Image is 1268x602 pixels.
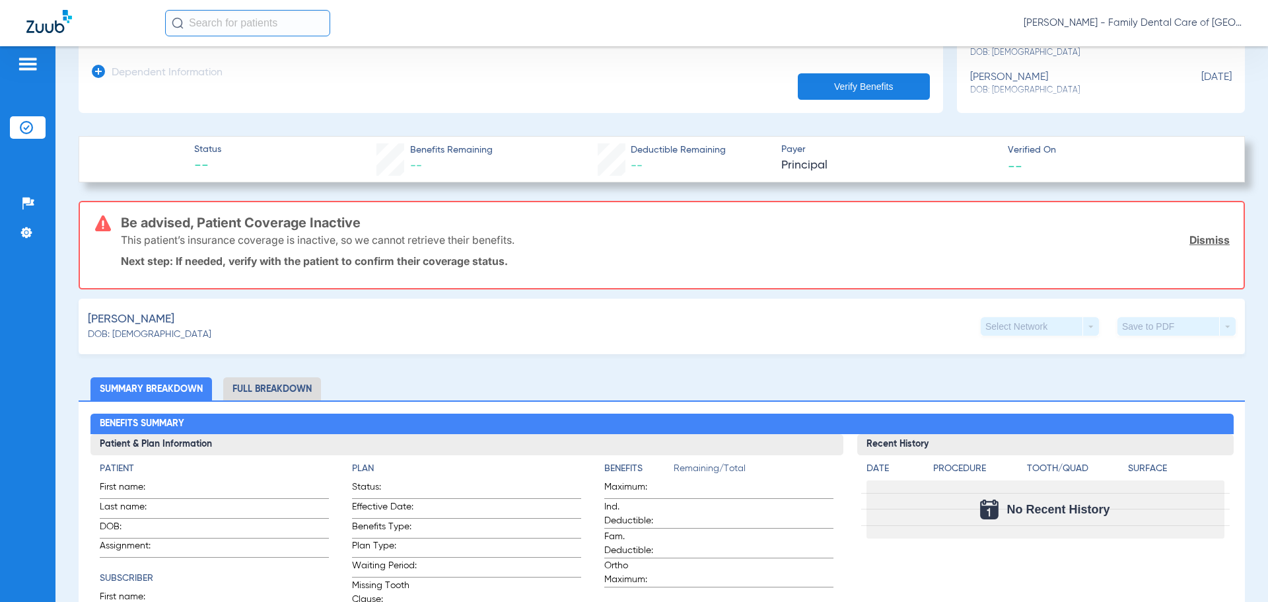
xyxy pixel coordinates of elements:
[604,500,669,528] span: Ind. Deductible:
[604,462,674,480] app-breakdown-title: Benefits
[352,480,417,498] span: Status:
[17,56,38,72] img: hamburger-icon
[410,143,493,157] span: Benefits Remaining
[90,377,212,400] li: Summary Breakdown
[88,311,174,328] span: [PERSON_NAME]
[100,539,164,557] span: Assignment:
[1027,462,1123,476] h4: Tooth/Quad
[866,462,922,476] h4: Date
[1024,17,1242,30] span: [PERSON_NAME] - Family Dental Care of [GEOGRAPHIC_DATA]
[165,10,330,36] input: Search for patients
[223,377,321,400] li: Full Breakdown
[1008,159,1022,172] span: --
[121,216,1230,229] h3: Be advised, Patient Coverage Inactive
[90,414,1234,435] h2: Benefits Summary
[631,160,643,172] span: --
[1128,462,1224,476] h4: Surface
[194,143,221,157] span: Status
[100,462,329,476] h4: Patient
[112,67,223,80] h3: Dependent Information
[781,143,997,157] span: Payer
[1189,233,1230,246] a: Dismiss
[172,17,184,29] img: Search Icon
[1006,503,1109,516] span: No Recent History
[100,572,329,585] h4: Subscriber
[410,160,422,172] span: --
[781,157,997,174] span: Principal
[352,500,417,518] span: Effective Date:
[857,434,1234,455] h3: Recent History
[121,233,514,246] p: This patient’s insurance coverage is inactive, so we cannot retrieve their benefits.
[100,500,164,518] span: Last name:
[1008,143,1223,157] span: Verified On
[970,85,1166,96] span: DOB: [DEMOGRAPHIC_DATA]
[798,73,930,100] button: Verify Benefits
[970,71,1166,96] div: [PERSON_NAME]
[352,462,581,476] h4: Plan
[1166,71,1232,96] span: [DATE]
[95,215,111,231] img: error-icon
[100,520,164,538] span: DOB:
[100,480,164,498] span: First name:
[933,462,1023,480] app-breakdown-title: Procedure
[604,559,669,587] span: Ortho Maximum:
[1128,462,1224,480] app-breakdown-title: Surface
[352,539,417,557] span: Plan Type:
[604,480,669,498] span: Maximum:
[352,520,417,538] span: Benefits Type:
[194,157,221,176] span: --
[121,254,1230,268] p: Next step: If needed, verify with the patient to confirm their coverage status.
[352,559,417,577] span: Waiting Period:
[90,434,843,455] h3: Patient & Plan Information
[26,10,72,33] img: Zuub Logo
[604,530,669,558] span: Fam. Deductible:
[604,462,674,476] h4: Benefits
[674,462,833,480] span: Remaining/Total
[933,462,1023,476] h4: Procedure
[88,328,211,342] span: DOB: [DEMOGRAPHIC_DATA]
[980,500,999,519] img: Calendar
[1027,462,1123,480] app-breakdown-title: Tooth/Quad
[866,462,922,480] app-breakdown-title: Date
[631,143,726,157] span: Deductible Remaining
[970,47,1166,59] span: DOB: [DEMOGRAPHIC_DATA]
